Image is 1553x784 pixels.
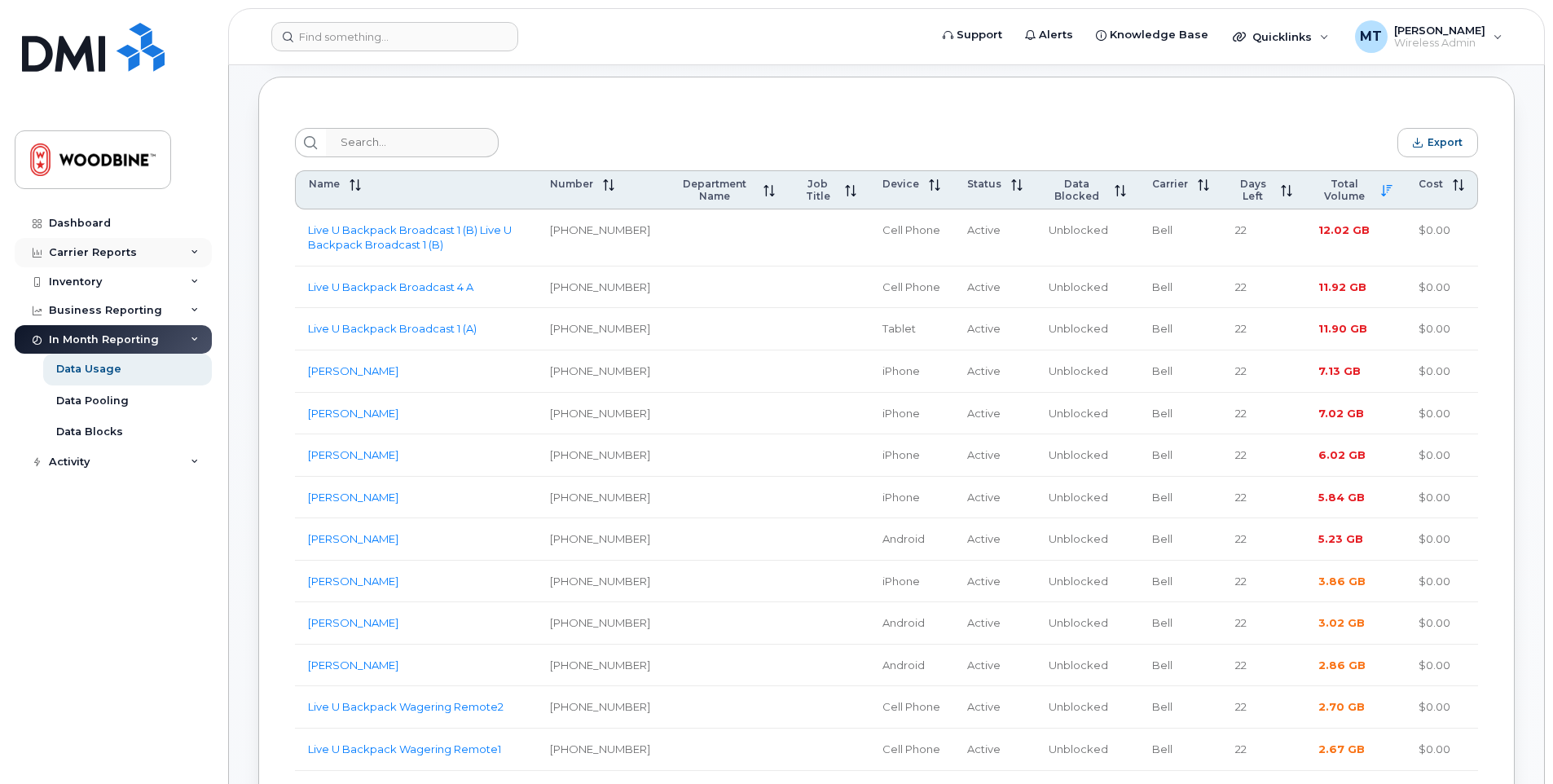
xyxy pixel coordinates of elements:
[1139,645,1222,687] td: Bell
[1084,19,1220,51] a: Knowledge Base
[1222,729,1305,771] td: 22
[954,266,1036,309] td: Active
[882,178,919,190] span: Device
[326,128,499,157] input: Search...
[1318,532,1363,545] span: 5.23 GB
[1039,27,1073,43] span: Alerts
[1406,308,1478,350] td: $0.00
[537,602,663,645] td: [PHONE_NUMBER]
[1428,136,1463,148] span: Export
[537,729,663,771] td: [PHONE_NUMBER]
[1014,19,1084,51] a: Alerts
[1222,561,1305,603] td: 22
[1222,209,1305,266] td: 22
[1139,561,1222,603] td: Bell
[1222,645,1305,687] td: 22
[1036,350,1139,393] td: Unblocked
[1036,434,1139,477] td: Unblocked
[1318,742,1365,755] span: 2.67 GB
[308,491,398,504] a: [PERSON_NAME]
[1318,280,1366,293] span: 11.92 GB
[1318,223,1370,236] span: 12.02 GB
[309,178,340,190] span: Name
[1036,518,1139,561] td: Unblocked
[1318,616,1365,629] span: 3.02 GB
[1397,128,1478,157] button: Export
[308,280,473,293] a: Live U Backpack Broadcast 4 A
[1222,393,1305,435] td: 22
[1360,27,1382,46] span: MT
[1406,686,1478,729] td: $0.00
[1318,178,1371,202] span: Total Volume
[1036,393,1139,435] td: Unblocked
[1222,266,1305,309] td: 22
[1139,350,1222,393] td: Bell
[1406,393,1478,435] td: $0.00
[308,407,398,420] a: [PERSON_NAME]
[537,645,663,687] td: [PHONE_NUMBER]
[1049,178,1105,202] span: Data Blocked
[1406,209,1478,266] td: $0.00
[954,477,1036,519] td: Active
[1318,407,1364,420] span: 7.02 GB
[954,686,1036,729] td: Active
[869,350,954,393] td: iPhone
[1139,518,1222,561] td: Bell
[1394,37,1485,50] span: Wireless Admin
[1406,729,1478,771] td: $0.00
[1139,434,1222,477] td: Bell
[1036,266,1139,309] td: Unblocked
[869,308,954,350] td: Tablet
[869,729,954,771] td: Cell Phone
[308,364,398,377] a: [PERSON_NAME]
[1036,686,1139,729] td: Unblocked
[869,477,954,519] td: iPhone
[308,322,477,335] a: Live U Backpack Broadcast 1 (A)
[1221,20,1340,53] div: Quicklinks
[1152,178,1188,190] span: Carrier
[308,658,398,672] a: [PERSON_NAME]
[308,223,512,252] a: Live U Backpack Broadcast 1 (B) Live U Backpack Broadcast 1 (B)
[1394,24,1485,37] span: [PERSON_NAME]
[1406,477,1478,519] td: $0.00
[1318,448,1366,461] span: 6.02 GB
[954,350,1036,393] td: Active
[1036,729,1139,771] td: Unblocked
[308,742,501,755] a: Live U Backpack Wagering Remote1
[537,518,663,561] td: [PHONE_NUMBER]
[1318,322,1367,335] span: 11.90 GB
[1139,729,1222,771] td: Bell
[869,518,954,561] td: Android
[537,209,663,266] td: [PHONE_NUMBER]
[1139,602,1222,645] td: Bell
[1406,434,1478,477] td: $0.00
[1406,266,1478,309] td: $0.00
[1406,645,1478,687] td: $0.00
[801,178,835,202] span: Job Title
[1318,364,1361,377] span: 7.13 GB
[1139,686,1222,729] td: Bell
[869,561,954,603] td: iPhone
[1139,266,1222,309] td: Bell
[1318,491,1365,504] span: 5.84 GB
[550,178,593,190] span: Number
[869,434,954,477] td: iPhone
[1318,575,1366,588] span: 3.86 GB
[869,266,954,309] td: Cell Phone
[1406,561,1478,603] td: $0.00
[954,518,1036,561] td: Active
[537,266,663,309] td: [PHONE_NUMBER]
[1222,477,1305,519] td: 22
[537,308,663,350] td: [PHONE_NUMBER]
[537,434,663,477] td: [PHONE_NUMBER]
[869,393,954,435] td: iPhone
[954,393,1036,435] td: Active
[954,308,1036,350] td: Active
[869,645,954,687] td: Android
[308,700,504,713] a: Live U Backpack Wagering Remote2
[869,686,954,729] td: Cell Phone
[537,350,663,393] td: [PHONE_NUMBER]
[1252,30,1312,43] span: Quicklinks
[1406,350,1478,393] td: $0.00
[1036,209,1139,266] td: Unblocked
